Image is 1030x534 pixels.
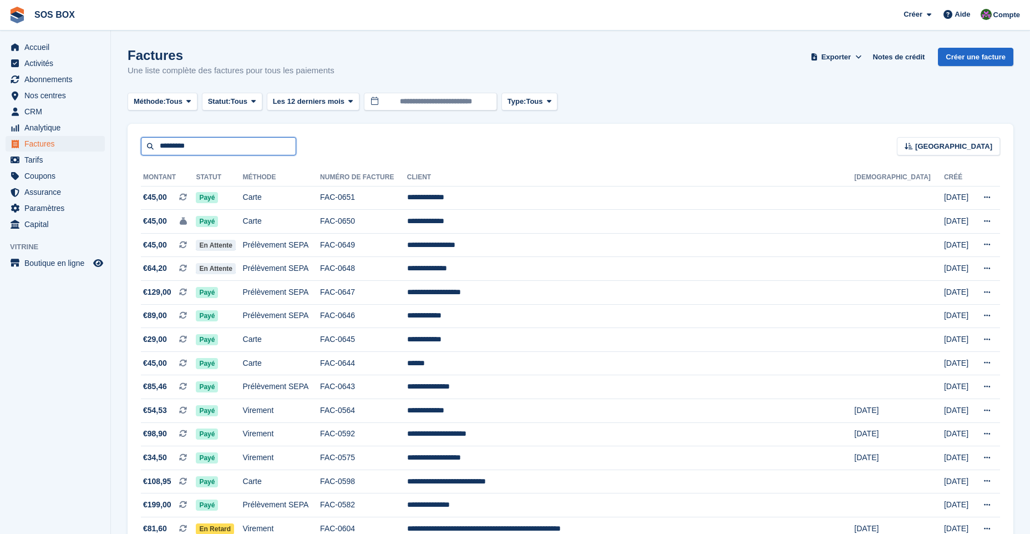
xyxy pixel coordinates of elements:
a: menu [6,104,105,119]
span: €85,46 [143,381,167,392]
p: Une liste complète des factures pour tous les paiements [128,64,334,77]
h1: Factures [128,48,334,63]
td: [DATE] [944,328,973,352]
span: Tarifs [24,152,91,168]
td: FAC-0582 [320,493,407,517]
span: Aide [955,9,970,20]
td: [DATE] [944,446,973,470]
span: €98,90 [143,428,167,440]
a: Boutique d'aperçu [92,256,105,270]
td: Virement [243,399,321,423]
span: Payé [196,500,218,511]
span: €34,50 [143,452,167,464]
a: menu [6,120,105,135]
a: menu [6,184,105,200]
a: menu [6,152,105,168]
span: €108,95 [143,476,171,487]
span: Payé [196,429,218,440]
td: FAC-0650 [320,210,407,234]
span: Payé [196,381,218,392]
button: Type: Tous [501,93,558,111]
td: [DATE] [944,186,973,210]
th: Statut [196,169,242,187]
a: menu [6,216,105,232]
td: [DATE] [944,281,973,305]
a: menu [6,88,105,103]
span: Vitrine [10,241,110,253]
th: Client [407,169,855,187]
td: FAC-0643 [320,375,407,399]
td: Carte [243,351,321,375]
span: Les 12 derniers mois [273,96,344,107]
td: Virement [243,422,321,446]
span: Créer [904,9,922,20]
span: Payé [196,334,218,345]
a: menu [6,136,105,152]
a: menu [6,168,105,184]
td: FAC-0647 [320,281,407,305]
span: €45,00 [143,215,167,227]
span: Méthode: [134,96,166,107]
span: €54,53 [143,405,167,416]
td: [DATE] [854,446,944,470]
td: [DATE] [944,210,973,234]
td: [DATE] [944,470,973,493]
td: FAC-0575 [320,446,407,470]
span: €129,00 [143,286,171,298]
th: Montant [141,169,196,187]
img: stora-icon-8386f47178a22dfd0bd8f6a31ec36ba5ce8667c1dd55bd0f319d3a0aa187defe.svg [9,7,26,23]
span: €199,00 [143,499,171,511]
span: Boutique en ligne [24,255,91,271]
td: Carte [243,328,321,352]
span: Tous [231,96,247,107]
span: Payé [196,287,218,298]
td: Carte [243,210,321,234]
td: FAC-0598 [320,470,407,493]
th: [DEMOGRAPHIC_DATA] [854,169,944,187]
button: Exporter [808,48,864,66]
a: menu [6,39,105,55]
span: €89,00 [143,310,167,321]
td: Prélèvement SEPA [243,281,321,305]
span: Activités [24,56,91,71]
span: Compte [993,9,1020,21]
td: FAC-0651 [320,186,407,210]
td: Prélèvement SEPA [243,375,321,399]
td: FAC-0648 [320,257,407,281]
td: FAC-0564 [320,399,407,423]
th: Méthode [243,169,321,187]
span: Assurance [24,184,91,200]
span: CRM [24,104,91,119]
span: [GEOGRAPHIC_DATA] [915,141,992,152]
span: Abonnements [24,72,91,87]
td: FAC-0645 [320,328,407,352]
span: Type: [508,96,526,107]
span: Statut: [208,96,231,107]
img: ALEXANDRE SOUBIRA [981,9,992,20]
td: [DATE] [944,493,973,517]
td: Virement [243,446,321,470]
span: €29,00 [143,334,167,345]
span: Payé [196,216,218,227]
span: €45,00 [143,192,167,203]
span: Payé [196,452,218,464]
td: [DATE] [944,257,973,281]
span: Payé [196,358,218,369]
td: Prélèvement SEPA [243,493,321,517]
a: SOS BOX [30,6,79,24]
span: Payé [196,310,218,321]
span: Exporter [821,52,851,63]
span: €45,00 [143,357,167,369]
td: FAC-0649 [320,233,407,257]
td: [DATE] [944,351,973,375]
button: Les 12 derniers mois [267,93,359,111]
td: Prélèvement SEPA [243,233,321,257]
span: Factures [24,136,91,152]
td: [DATE] [944,233,973,257]
td: Carte [243,186,321,210]
span: En attente [196,263,236,274]
span: En attente [196,240,236,251]
span: Analytique [24,120,91,135]
span: Payé [196,405,218,416]
td: [DATE] [944,375,973,399]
